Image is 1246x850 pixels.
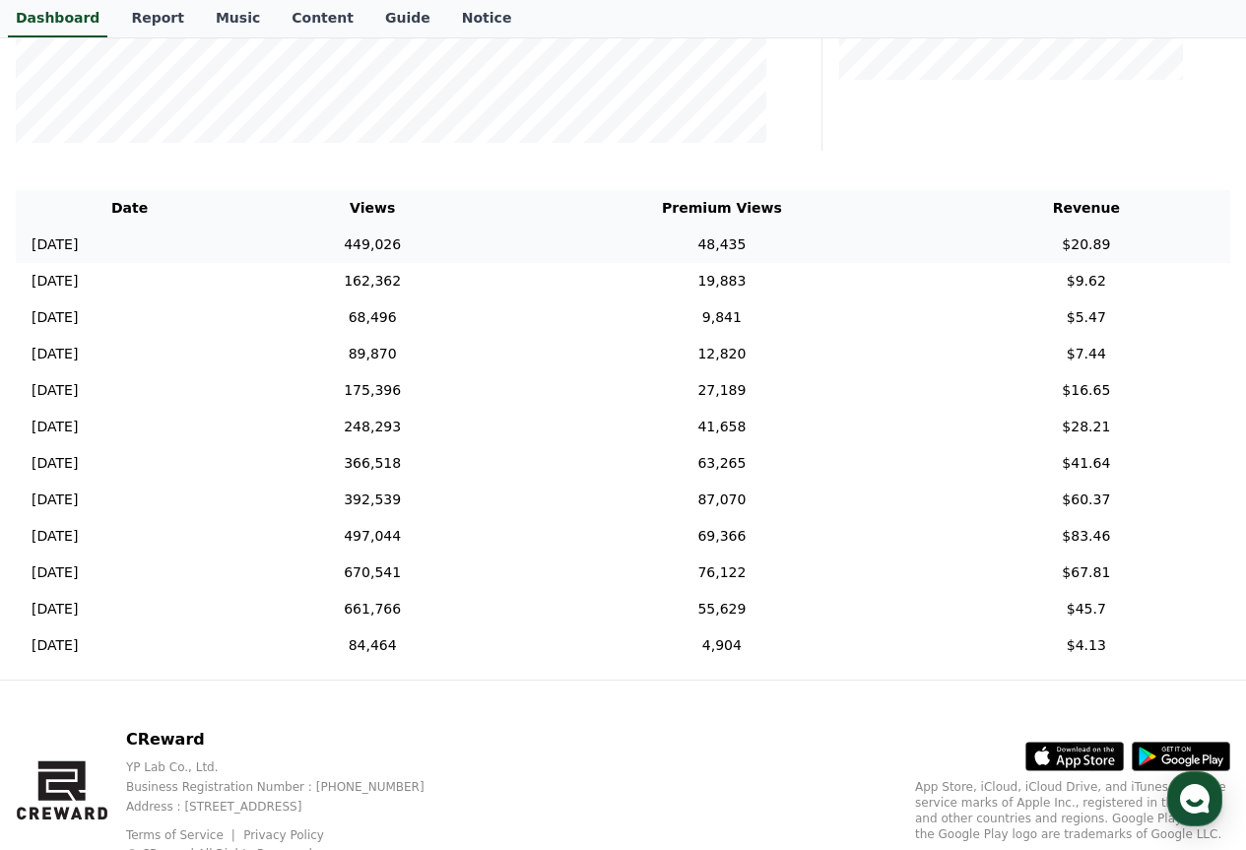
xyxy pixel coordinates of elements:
[126,828,238,842] a: Terms of Service
[501,555,943,591] td: 76,122
[126,759,456,775] p: YP Lab Co., Ltd.
[943,372,1230,409] td: $16.65
[243,409,501,445] td: 248,293
[6,624,130,674] a: Home
[243,482,501,518] td: 392,539
[501,627,943,664] td: 4,904
[501,263,943,299] td: 19,883
[915,779,1230,842] p: App Store, iCloud, iCloud Drive, and iTunes Store are service marks of Apple Inc., registered in ...
[32,599,78,620] p: [DATE]
[32,234,78,255] p: [DATE]
[501,227,943,263] td: 48,435
[32,490,78,510] p: [DATE]
[32,635,78,656] p: [DATE]
[943,482,1230,518] td: $60.37
[943,336,1230,372] td: $7.44
[32,453,78,474] p: [DATE]
[243,591,501,627] td: 661,766
[130,624,254,674] a: Messages
[32,307,78,328] p: [DATE]
[32,526,78,547] p: [DATE]
[243,445,501,482] td: 366,518
[254,624,378,674] a: Settings
[943,409,1230,445] td: $28.21
[943,518,1230,555] td: $83.46
[501,591,943,627] td: 55,629
[243,828,324,842] a: Privacy Policy
[164,655,222,671] span: Messages
[32,380,78,401] p: [DATE]
[943,263,1230,299] td: $9.62
[243,555,501,591] td: 670,541
[243,190,501,227] th: Views
[943,299,1230,336] td: $5.47
[243,627,501,664] td: 84,464
[292,654,340,670] span: Settings
[243,263,501,299] td: 162,362
[243,372,501,409] td: 175,396
[126,779,456,795] p: Business Registration Number : [PHONE_NUMBER]
[943,627,1230,664] td: $4.13
[32,562,78,583] p: [DATE]
[501,190,943,227] th: Premium Views
[243,227,501,263] td: 449,026
[501,409,943,445] td: 41,658
[501,482,943,518] td: 87,070
[943,190,1230,227] th: Revenue
[16,190,243,227] th: Date
[243,518,501,555] td: 497,044
[32,344,78,364] p: [DATE]
[943,591,1230,627] td: $45.7
[943,227,1230,263] td: $20.89
[501,299,943,336] td: 9,841
[126,799,456,815] p: Address : [STREET_ADDRESS]
[943,445,1230,482] td: $41.64
[32,417,78,437] p: [DATE]
[126,728,456,752] p: CReward
[32,271,78,292] p: [DATE]
[50,654,85,670] span: Home
[943,555,1230,591] td: $67.81
[243,336,501,372] td: 89,870
[501,445,943,482] td: 63,265
[501,336,943,372] td: 12,820
[501,518,943,555] td: 69,366
[243,299,501,336] td: 68,496
[501,372,943,409] td: 27,189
